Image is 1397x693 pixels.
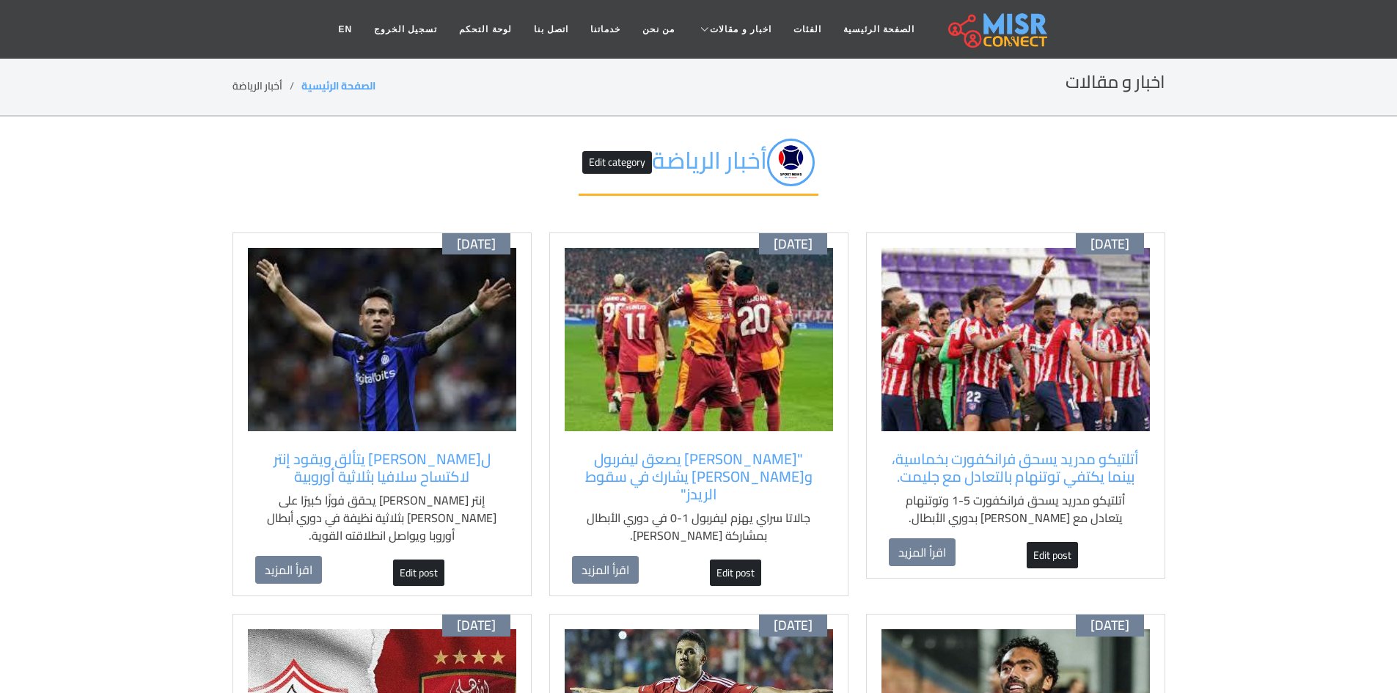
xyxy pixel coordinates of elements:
[782,15,832,43] a: الفئات
[248,248,516,431] img: لاوتارو مارتينيز يحتفل بهدف إنتر ميلان ضد سلافيا براج في دوري الأبطال.
[686,15,782,43] a: اخبار و مقالات
[457,617,496,634] span: [DATE]
[393,560,444,586] a: Edit post
[710,560,761,586] a: Edit post
[1066,72,1165,93] h2: اخبار و مقالات
[774,236,813,252] span: [DATE]
[889,450,1143,485] a: أتلتيكو مدريد يسحق فرانكفورت بخماسية، بينما يكتفي توتنهام بالتعادل مع جليمت.
[572,556,639,584] a: اقرأ المزيد
[457,236,496,252] span: [DATE]
[774,617,813,634] span: [DATE]
[327,15,363,43] a: EN
[255,556,322,584] a: اقرأ المزيد
[565,248,833,431] img: محمد صلاح في مباراة ليفربول ضد جالاتا سراي بدوري أبطال أوروبا.
[255,491,509,544] p: إنتر [PERSON_NAME] يحقق فوزًا كبيرًا على [PERSON_NAME] بثلاثية نظيفة في دوري أبطال أوروبا ويواصل ...
[881,248,1150,431] img: أتلتيكو مدريد يحتفل بخماسية أمام فرانكفورت في دوري أبطال أوروبا.
[631,15,686,43] a: من نحن
[579,15,631,43] a: خدماتنا
[363,15,448,43] a: تسجيل الخروج
[232,78,301,94] li: أخبار الرياضة
[448,15,522,43] a: لوحة التحكم
[889,491,1143,527] p: أتلتيكو مدريد يسحق فرانكفورت 5-1 وتوتنهام يتعادل مع [PERSON_NAME] بدوري الأبطال.
[582,151,652,174] button: Edit category
[301,76,375,95] a: الصفحة الرئيسية
[523,15,579,43] a: اتصل بنا
[1090,617,1129,634] span: [DATE]
[1090,236,1129,252] span: [DATE]
[948,11,1046,48] img: main.misr_connect
[1027,542,1078,568] a: Edit post
[572,450,826,503] a: "[PERSON_NAME] يصعق ليفربول و[PERSON_NAME] يشارك في سقوط الريدز"
[579,139,818,196] h2: أخبار الرياضة
[572,509,826,544] p: جالاتا سراي يهزم ليفربول 1-0 في دوري الأبطال بمشاركة [PERSON_NAME].
[255,450,509,485] a: ل[PERSON_NAME] يتألق ويقود إنتر لاكتساح سلافيا بثلاثية أوروبية
[767,139,815,186] img: 6ID61bWmfYNJ38VrOyMM.png
[889,538,956,566] a: اقرأ المزيد
[832,15,925,43] a: الصفحة الرئيسية
[710,23,771,36] span: اخبار و مقالات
